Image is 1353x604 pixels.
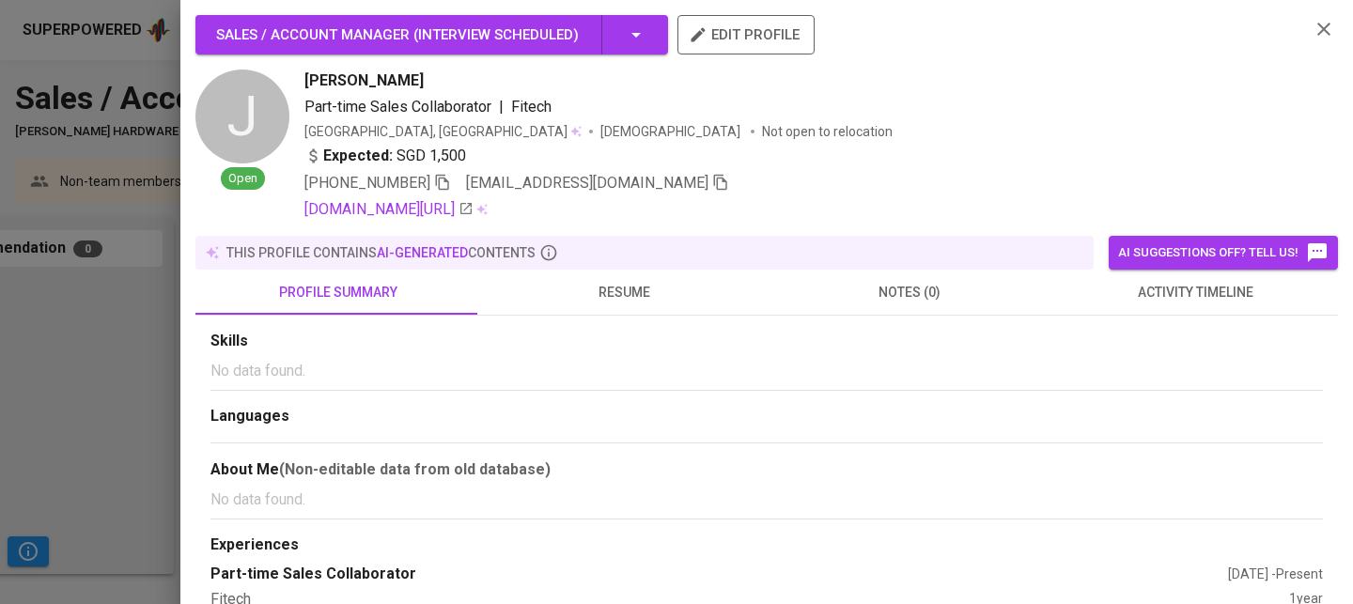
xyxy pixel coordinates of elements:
div: Languages [210,406,1323,427]
button: AI suggestions off? Tell us! [1109,236,1338,270]
span: [PHONE_NUMBER] [304,174,430,192]
span: | [499,96,504,118]
span: profile summary [207,281,470,304]
span: Sales / Account Manager ( Interview scheduled ) [216,26,579,43]
span: edit profile [692,23,800,47]
span: Part-time Sales Collaborator [304,98,491,116]
span: AI suggestions off? Tell us! [1118,241,1329,264]
button: Sales / Account Manager (Interview scheduled) [195,15,668,54]
b: Expected: [323,145,393,167]
div: Skills [210,331,1323,352]
div: Part-time Sales Collaborator [210,564,1228,585]
a: [DOMAIN_NAME][URL] [304,198,474,221]
span: activity timeline [1064,281,1327,304]
p: Not open to relocation [762,122,893,141]
b: (Non-editable data from old database) [279,460,551,478]
span: [PERSON_NAME] [304,70,424,92]
div: J [195,70,289,163]
div: Experiences [210,534,1323,556]
span: notes (0) [778,281,1041,304]
button: edit profile [677,15,815,54]
div: [GEOGRAPHIC_DATA], [GEOGRAPHIC_DATA] [304,122,582,141]
span: [DEMOGRAPHIC_DATA] [600,122,743,141]
span: resume [492,281,755,304]
span: AI-generated [377,245,468,260]
p: No data found. [210,360,1323,382]
a: edit profile [677,26,815,41]
div: About Me [210,458,1323,481]
p: this profile contains contents [226,243,536,262]
span: Fitech [511,98,552,116]
div: SGD 1,500 [304,145,466,167]
p: No data found. [210,488,1323,511]
div: [DATE] - Present [1228,565,1323,583]
span: Open [221,170,265,188]
span: [EMAIL_ADDRESS][DOMAIN_NAME] [466,174,708,192]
